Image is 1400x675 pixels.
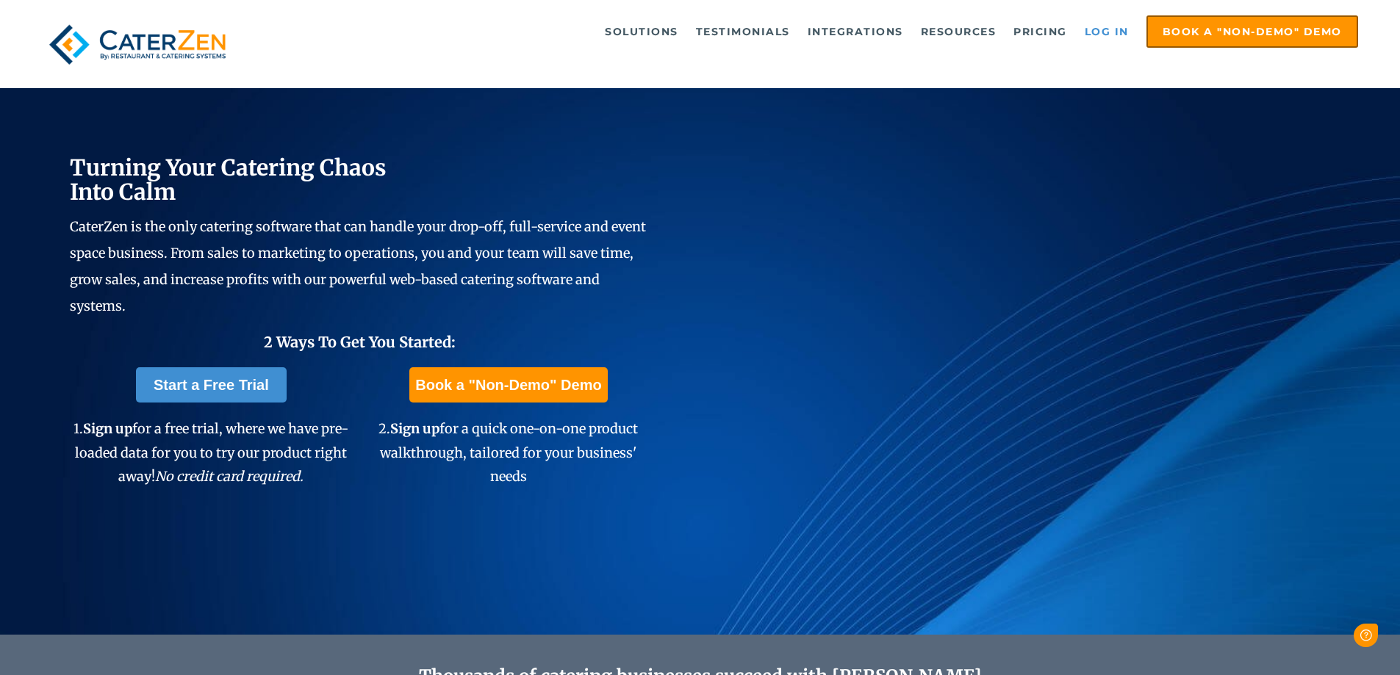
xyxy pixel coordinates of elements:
span: Sign up [83,420,132,437]
a: Testimonials [689,17,797,46]
img: caterzen [42,15,233,73]
span: Sign up [390,420,439,437]
em: No credit card required. [155,468,304,485]
a: Integrations [800,17,911,46]
span: CaterZen is the only catering software that can handle your drop-off, full-service and event spac... [70,218,646,314]
iframe: Help widget launcher [1269,618,1384,659]
a: Resources [913,17,1004,46]
a: Start a Free Trial [136,367,287,403]
span: 2. for a quick one-on-one product walkthrough, tailored for your business' needs [378,420,638,485]
div: Navigation Menu [267,15,1358,48]
span: 2 Ways To Get You Started: [264,333,456,351]
a: Solutions [597,17,686,46]
span: Turning Your Catering Chaos Into Calm [70,154,387,206]
a: Book a "Non-Demo" Demo [409,367,607,403]
a: Log in [1077,17,1136,46]
a: Book a "Non-Demo" Demo [1146,15,1358,48]
a: Pricing [1006,17,1074,46]
span: 1. for a free trial, where we have pre-loaded data for you to try our product right away! [73,420,348,485]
